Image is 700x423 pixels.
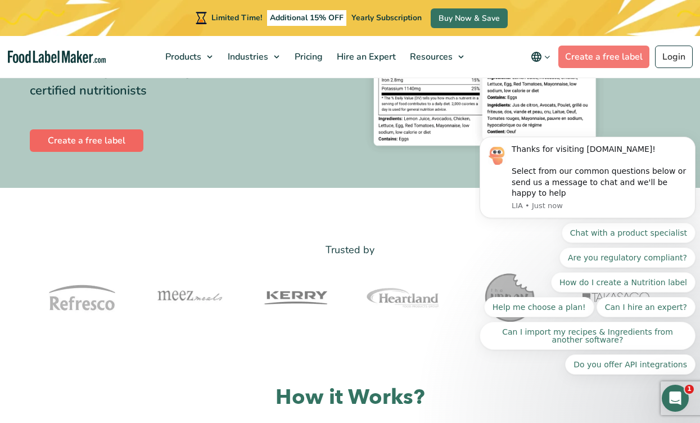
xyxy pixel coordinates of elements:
a: Create a free label [30,129,143,152]
a: Hire an Expert [330,36,400,78]
span: 1 [685,385,694,394]
a: Industries [221,36,285,78]
span: Hire an Expert [333,51,397,63]
h2: How it Works? [30,384,671,412]
span: Limited Time! [211,12,262,23]
a: Products [159,36,218,78]
span: Resources [407,51,454,63]
span: Additional 15% OFF [267,10,346,26]
a: Resources [403,36,469,78]
span: Products [162,51,202,63]
p: Trusted by [30,242,671,258]
a: Pricing [288,36,327,78]
iframe: Intercom live chat [662,385,689,412]
span: Pricing [291,51,324,63]
a: Buy Now & Save [431,8,508,28]
span: Yearly Subscription [351,12,422,23]
span: Industries [224,51,269,63]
